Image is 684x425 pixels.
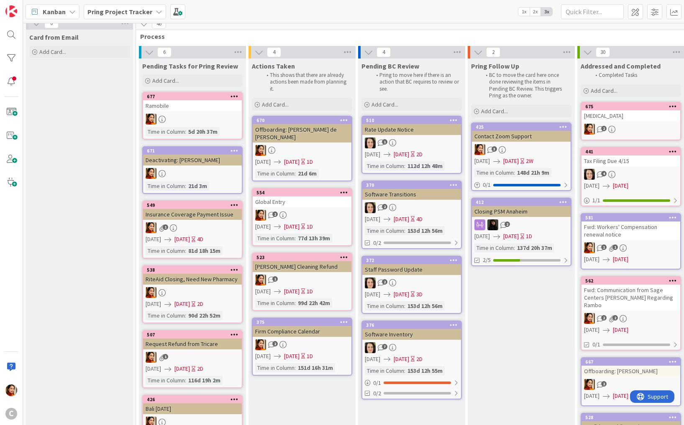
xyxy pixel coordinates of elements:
[365,226,404,235] div: Time in Column
[253,124,351,143] div: Offboarding: [PERSON_NAME] de [PERSON_NAME]
[373,389,381,398] span: 0/2
[613,392,628,400] span: [DATE]
[18,1,38,11] span: Support
[613,326,628,334] span: [DATE]
[296,234,332,243] div: 77d 13h 39m
[307,222,313,231] div: 1D
[362,378,461,388] div: 0/1
[476,124,571,130] div: 425
[147,202,242,208] div: 549
[146,352,156,363] img: PM
[584,169,595,180] img: BL
[142,201,243,259] a: 549Insurance Coverage Payment IssuePM[DATE][DATE]4DTime in Column:81d 18h 15m
[404,301,405,310] span: :
[147,94,242,99] div: 677
[584,392,599,400] span: [DATE]
[256,190,351,196] div: 554
[365,161,404,171] div: Time in Column
[362,137,461,148] div: BL
[601,126,607,131] span: 2
[152,19,166,29] span: 46
[185,127,186,136] span: :
[362,117,461,135] div: 510Rate Update Notice
[146,127,185,136] div: Time in Column
[186,246,223,255] div: 81d 18h 15m
[526,157,533,165] div: 2W
[262,72,351,92] li: This shows that there are already actions been made from planning it.
[582,155,680,166] div: Tax Filing Due 4/15
[582,242,680,253] div: PM
[592,340,600,349] span: 0/1
[143,352,242,363] div: PM
[582,103,680,110] div: 675
[382,204,387,209] span: 2
[307,352,313,361] div: 1D
[143,403,242,414] div: Bali [DATE]
[404,226,405,235] span: :
[371,72,461,92] li: Pring to move here if there is an action that BC requires to review or see.
[394,290,409,299] span: [DATE]
[146,287,156,298] img: PM
[471,122,571,191] a: 425Contact Zoom SupportPM[DATE][DATE]2WTime in Column:148d 21h 9m0/1
[255,275,266,285] img: PM
[613,255,628,264] span: [DATE]
[143,93,242,100] div: 677
[601,171,607,176] span: 4
[256,319,351,325] div: 375
[362,342,461,353] div: BL
[584,255,599,264] span: [DATE]
[582,148,680,166] div: 441Tax Filing Due 4/15
[492,146,497,152] span: 3
[582,169,680,180] div: BL
[255,169,295,178] div: Time in Column
[255,210,266,221] img: PM
[613,181,628,190] span: [DATE]
[382,279,387,285] span: 2
[361,256,462,314] a: 372Staff Password UpdateBL[DATE][DATE]3DTime in Column:153d 12h 56m
[582,313,680,324] div: PM
[146,114,156,125] img: PM
[514,243,515,252] span: :
[474,157,490,165] span: [DATE]
[256,254,351,260] div: 523
[362,124,461,135] div: Rate Update Notice
[404,161,405,171] span: :
[362,277,461,288] div: BL
[581,213,681,270] a: 581Fwd: Workers' Compensation renewal noticePM[DATE][DATE]
[295,363,296,372] span: :
[582,379,680,390] div: PM
[142,92,243,140] a: 677RamobilePMTime in Column:5d 20h 37m
[582,358,680,377] div: 667Offboarding: [PERSON_NAME]
[146,181,185,191] div: Time in Column
[361,181,462,249] a: 370Software TransitionsBL[DATE][DATE]4DTime in Column:153d 12h 56m0/2
[514,168,515,177] span: :
[472,180,571,190] div: 0/1
[296,363,335,372] div: 151d 16h 31m
[143,266,242,285] div: 538RiteAid Closing, Need New Pharmacy
[142,146,243,194] a: 671Deactivating: [PERSON_NAME]PMTime in Column:21d 3m
[481,107,508,115] span: Add Card...
[371,101,398,108] span: Add Card...
[256,117,351,123] div: 670
[584,313,595,324] img: PM
[174,235,190,244] span: [DATE]
[585,359,680,365] div: 667
[255,145,266,156] img: PM
[582,414,680,421] div: 528
[362,264,461,275] div: Staff Password Update
[362,329,461,340] div: Software Inventory
[585,104,680,109] div: 675
[147,332,242,338] div: 507
[147,148,242,154] div: 671
[146,300,161,308] span: [DATE]
[284,158,300,166] span: [DATE]
[186,376,223,385] div: 116d 19h 2m
[143,396,242,414] div: 426Bali [DATE]
[601,244,607,250] span: 1
[582,358,680,366] div: 667
[252,253,352,311] a: 523[PERSON_NAME] Cleaning RefundPM[DATE][DATE]1DTime in Column:99d 22h 42m
[185,246,186,255] span: :
[373,379,381,387] span: 0 / 1
[87,8,152,16] b: Pring Project Tracker
[284,222,300,231] span: [DATE]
